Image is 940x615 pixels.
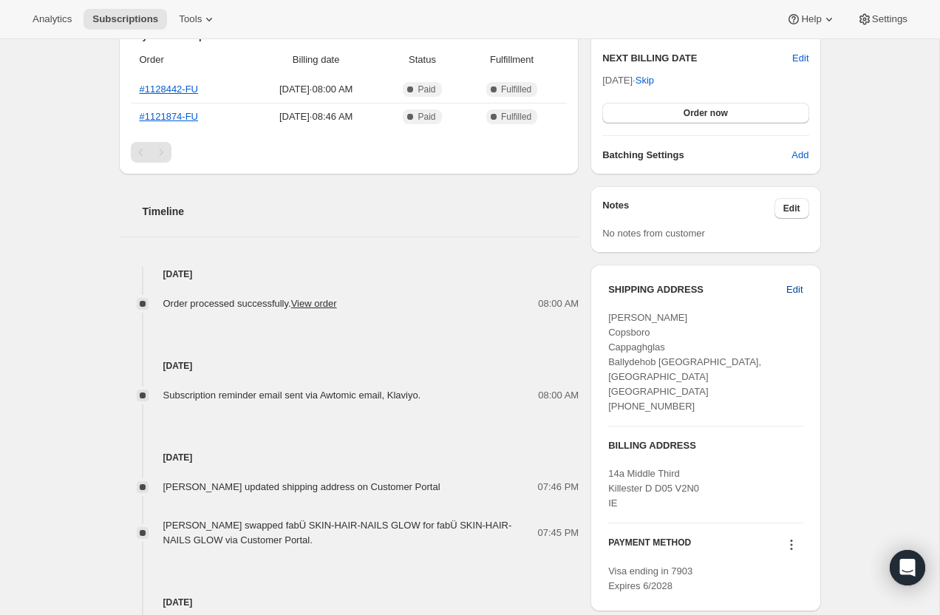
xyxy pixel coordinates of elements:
[777,278,811,302] button: Edit
[140,84,199,95] a: #1128442-FU
[179,13,202,25] span: Tools
[602,198,774,219] h3: Notes
[33,13,72,25] span: Analytics
[170,9,225,30] button: Tools
[163,390,421,401] span: Subscription reminder email sent via Awtomic email, Klaviyo.
[119,267,579,282] h4: [DATE]
[777,9,845,30] button: Help
[602,103,808,123] button: Order now
[418,84,435,95] span: Paid
[608,468,699,509] span: 14a Middle Third Killester D D05 V2N0 IE
[872,13,907,25] span: Settings
[253,82,379,97] span: [DATE] · 08:00 AM
[253,109,379,124] span: [DATE] · 08:46 AM
[163,298,337,309] span: Order processed successfully.
[608,312,761,412] span: [PERSON_NAME] Copsboro Cappaghglas Ballydehob [GEOGRAPHIC_DATA], [GEOGRAPHIC_DATA] [GEOGRAPHIC_DA...
[608,537,691,557] h3: PAYMENT METHOD
[163,520,512,546] span: [PERSON_NAME] swapped fabÜ SKIN-HAIR-NAILS GLOW for fabÜ SKIN-HAIR-NAILS GLOW via Customer Portal.
[774,198,809,219] button: Edit
[684,107,728,119] span: Order now
[608,565,692,591] span: Visa ending in 7903 Expires 6/2028
[602,228,705,239] span: No notes from customer
[501,111,531,123] span: Fulfilled
[608,438,803,453] h3: BILLING ADDRESS
[783,143,817,167] button: Add
[291,298,337,309] a: View order
[418,111,435,123] span: Paid
[466,52,558,67] span: Fulfillment
[636,73,654,88] span: Skip
[119,595,579,610] h4: [DATE]
[538,480,579,495] span: 07:46 PM
[890,550,925,585] div: Open Intercom Messenger
[801,13,821,25] span: Help
[602,148,791,163] h6: Batching Settings
[84,9,167,30] button: Subscriptions
[602,51,792,66] h2: NEXT BILLING DATE
[602,75,654,86] span: [DATE] ·
[24,9,81,30] button: Analytics
[608,282,786,297] h3: SHIPPING ADDRESS
[786,282,803,297] span: Edit
[253,52,379,67] span: Billing date
[538,526,579,540] span: 07:45 PM
[792,51,808,66] button: Edit
[143,204,579,219] h2: Timeline
[538,388,579,403] span: 08:00 AM
[131,44,249,76] th: Order
[848,9,916,30] button: Settings
[131,142,568,163] nav: Pagination
[92,13,158,25] span: Subscriptions
[119,450,579,465] h4: [DATE]
[791,148,808,163] span: Add
[119,359,579,373] h4: [DATE]
[388,52,457,67] span: Status
[783,203,800,214] span: Edit
[501,84,531,95] span: Fulfilled
[163,481,440,492] span: [PERSON_NAME] updated shipping address on Customer Portal
[140,111,199,122] a: #1121874-FU
[538,296,579,311] span: 08:00 AM
[627,69,663,92] button: Skip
